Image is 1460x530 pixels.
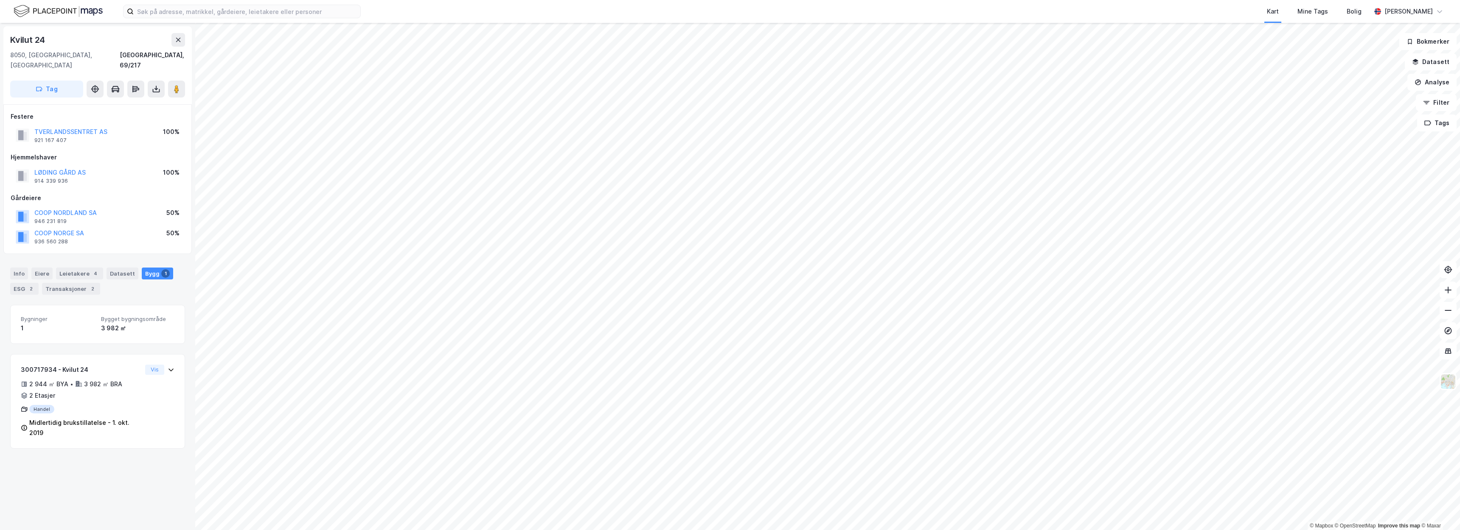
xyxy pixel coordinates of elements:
div: Mine Tags [1297,6,1328,17]
div: 8050, [GEOGRAPHIC_DATA], [GEOGRAPHIC_DATA] [10,50,120,70]
iframe: Chat Widget [1418,489,1460,530]
div: Leietakere [56,268,103,279]
div: Info [10,268,28,279]
div: 2 944 ㎡ BYA [29,379,68,389]
img: Z [1440,374,1456,390]
div: 100% [163,167,180,178]
div: 2 [88,285,97,293]
div: Bolig [1347,6,1362,17]
div: 946 231 819 [34,218,67,225]
div: 1 [21,323,94,333]
div: 2 [27,285,35,293]
div: Gårdeiere [11,193,185,203]
div: 4 [91,269,100,278]
div: • [70,381,73,388]
div: 3 982 ㎡ BRA [84,379,122,389]
div: Festere [11,112,185,122]
div: ESG [10,283,39,295]
div: Kontrollprogram for chat [1418,489,1460,530]
div: 3 982 ㎡ [101,323,174,333]
button: Datasett [1405,53,1457,70]
button: Bokmerker [1399,33,1457,50]
div: [GEOGRAPHIC_DATA], 69/217 [120,50,185,70]
div: Kvilut 24 [10,33,47,47]
div: 1 [161,269,170,278]
button: Analyse [1407,74,1457,91]
button: Tags [1417,114,1457,131]
div: Midlertidig brukstillatelse - 1. okt. 2019 [29,418,142,438]
div: Eiere [31,268,53,279]
div: 2 Etasjer [29,391,55,401]
div: Datasett [107,268,138,279]
a: Mapbox [1310,523,1333,529]
div: Transaksjoner [42,283,100,295]
button: Filter [1416,94,1457,111]
input: Søk på adresse, matrikkel, gårdeiere, leietakere eller personer [134,5,360,18]
button: Vis [145,365,164,375]
a: OpenStreetMap [1335,523,1376,529]
div: [PERSON_NAME] [1384,6,1433,17]
div: 50% [166,228,180,238]
div: Bygg [142,268,173,279]
div: 300717934 - Kvilut 24 [21,365,142,375]
span: Bygninger [21,315,94,323]
div: 936 560 288 [34,238,68,245]
div: Hjemmelshaver [11,152,185,162]
div: 100% [163,127,180,137]
span: Bygget bygningsområde [101,315,174,323]
a: Improve this map [1378,523,1420,529]
div: 50% [166,208,180,218]
div: 921 167 407 [34,137,67,144]
div: 914 339 936 [34,178,68,184]
img: logo.f888ab2527a4732fd821a326f86c7f29.svg [14,4,103,19]
div: Kart [1267,6,1279,17]
button: Tag [10,81,83,98]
